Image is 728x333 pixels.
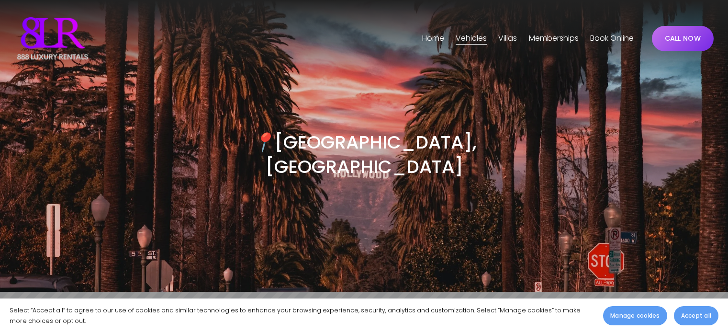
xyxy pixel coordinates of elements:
[14,14,91,62] img: Luxury Car &amp; Home Rentals For Every Occasion
[610,311,660,320] span: Manage cookies
[189,130,538,179] h3: [GEOGRAPHIC_DATA], [GEOGRAPHIC_DATA]
[498,32,517,46] span: Villas
[10,305,594,326] p: Select “Accept all” to agree to our use of cookies and similar technologies to enhance your brows...
[652,26,714,51] a: CALL NOW
[498,31,517,46] a: folder dropdown
[529,31,579,46] a: Memberships
[603,306,667,325] button: Manage cookies
[456,31,487,46] a: folder dropdown
[681,311,711,320] span: Accept all
[590,31,634,46] a: Book Online
[252,129,274,155] em: 📍
[422,31,444,46] a: Home
[674,306,718,325] button: Accept all
[456,32,487,46] span: Vehicles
